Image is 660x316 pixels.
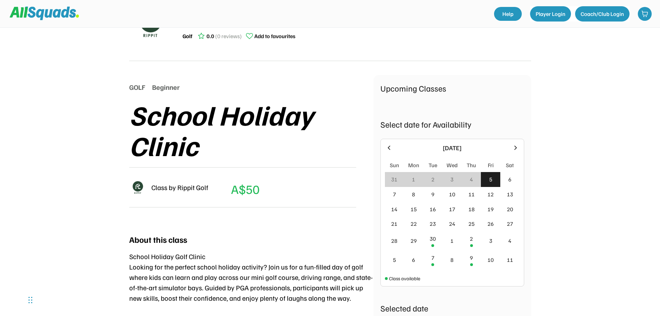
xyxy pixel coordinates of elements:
[408,161,419,169] div: Mon
[393,190,396,198] div: 7
[129,233,187,246] div: About this class
[129,82,145,92] div: GOLF
[487,190,494,198] div: 12
[430,234,436,243] div: 30
[380,302,524,314] div: Selected date
[412,175,415,183] div: 1
[129,179,146,196] img: Rippitlogov2_green.png
[530,6,571,22] button: Player Login
[183,32,192,40] div: Golf
[151,182,208,193] div: Class by Rippit Golf
[431,254,434,262] div: 7
[254,32,296,40] div: Add to favourites
[412,256,415,264] div: 6
[449,205,455,213] div: 17
[215,32,242,40] div: (0 reviews)
[129,99,373,160] div: School Holiday Clinic
[10,7,79,20] img: Squad%20Logo.svg
[411,205,417,213] div: 15
[487,205,494,213] div: 19
[487,256,494,264] div: 10
[467,161,476,169] div: Thu
[468,205,475,213] div: 18
[506,161,514,169] div: Sat
[487,220,494,228] div: 26
[507,220,513,228] div: 27
[231,180,259,198] div: A$50
[468,190,475,198] div: 11
[390,161,399,169] div: Sun
[470,254,473,262] div: 9
[380,82,524,94] div: Upcoming Classes
[468,220,475,228] div: 25
[494,7,522,21] a: Help
[431,175,434,183] div: 2
[470,234,473,243] div: 2
[391,237,397,245] div: 28
[488,161,494,169] div: Fri
[449,190,455,198] div: 10
[152,82,180,92] div: Beginner
[391,175,397,183] div: 31
[391,220,397,228] div: 21
[489,175,492,183] div: 5
[470,175,473,183] div: 4
[411,220,417,228] div: 22
[393,256,396,264] div: 5
[450,237,454,245] div: 1
[489,237,492,245] div: 3
[507,190,513,198] div: 13
[411,237,417,245] div: 29
[397,143,508,153] div: [DATE]
[447,161,458,169] div: Wed
[641,10,648,17] img: shopping-cart-01%20%281%29.svg
[412,190,415,198] div: 8
[508,237,511,245] div: 4
[430,205,436,213] div: 16
[575,6,630,22] button: Coach/Club Login
[507,205,513,213] div: 20
[431,190,434,198] div: 9
[206,32,214,40] div: 0.0
[450,175,454,183] div: 3
[450,256,454,264] div: 8
[430,220,436,228] div: 23
[508,175,511,183] div: 6
[449,220,455,228] div: 24
[380,118,524,130] div: Select date for Availability
[389,275,420,282] div: Class available
[391,205,397,213] div: 14
[507,256,513,264] div: 11
[429,161,437,169] div: Tue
